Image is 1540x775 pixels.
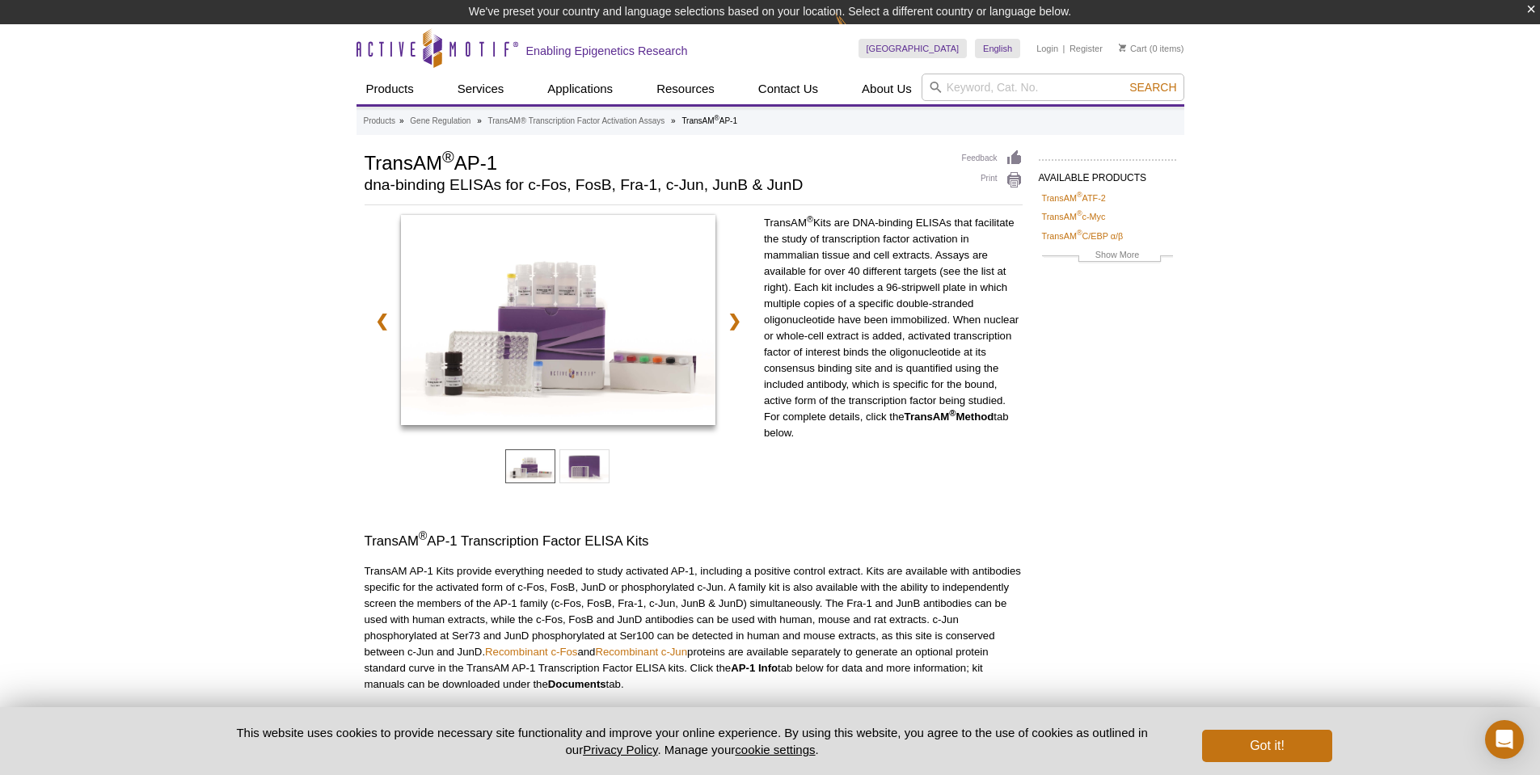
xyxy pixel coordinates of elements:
p: This website uses cookies to provide necessary site functionality and improve your online experie... [209,724,1176,758]
a: Products [364,114,395,128]
sup: ® [949,408,956,418]
a: [GEOGRAPHIC_DATA] [859,39,968,58]
a: Contact Us [749,74,828,104]
a: Applications [538,74,622,104]
h2: AVAILABLE PRODUCTS [1039,159,1176,188]
strong: AP-1 Info [731,662,778,674]
h1: TransAM AP-1 [365,150,946,174]
h2: dna-binding ELISAs for c-Fos, FosB, Fra-1, c-Jun, JunB & JunD [365,178,946,192]
sup: ® [1077,210,1082,218]
img: Your Cart [1119,44,1126,52]
a: ❯ [717,302,752,339]
a: Register [1070,43,1103,54]
li: TransAM AP-1 [681,116,737,125]
li: | [1063,39,1065,58]
a: Print [962,171,1023,189]
button: Search [1124,80,1181,95]
span: Search [1129,81,1176,94]
sup: ® [442,148,454,166]
a: TransAM® Transcription Factor Activation Assays [488,114,665,128]
a: TransAM AP-1 Kit [401,215,715,430]
sup: ® [1077,191,1082,199]
img: Change Here [835,12,878,50]
input: Keyword, Cat. No. [922,74,1184,101]
a: English [975,39,1020,58]
li: » [399,116,404,125]
div: Open Intercom Messenger [1485,720,1524,759]
a: Services [448,74,514,104]
a: Feedback [962,150,1023,167]
a: Resources [647,74,724,104]
h3: TransAM AP-1 Transcription Factor ELISA Kits [365,532,1023,551]
a: Recombinant c-Fos [485,646,577,658]
a: TransAM®C/EBP α/β [1042,229,1124,243]
sup: ® [419,530,427,543]
a: TransAM®ATF-2 [1042,191,1106,205]
strong: TransAM Method [905,411,994,423]
sup: ® [807,214,813,224]
p: TransAM Kits are DNA-binding ELISAs that facilitate the study of transcription factor activation ... [764,215,1023,441]
a: Recombinant c-Jun [595,646,687,658]
button: cookie settings [735,743,815,756]
a: Cart [1119,43,1147,54]
a: About Us [852,74,922,104]
a: Products [357,74,424,104]
sup: ® [715,114,719,122]
p: TransAM AP-1 Kits provide everything needed to study activated AP-1, including a positive control... [365,563,1023,693]
a: TransAM®c-Myc [1042,209,1106,224]
a: Gene Regulation [410,114,470,128]
a: ❮ [365,302,399,339]
strong: Documents [548,678,606,690]
li: » [477,116,482,125]
a: Login [1036,43,1058,54]
a: Privacy Policy [583,743,657,756]
button: Got it! [1202,730,1331,762]
a: Show More [1042,247,1173,266]
sup: ® [1077,229,1082,237]
h2: Enabling Epigenetics Research [526,44,688,58]
li: (0 items) [1119,39,1184,58]
li: » [671,116,676,125]
img: TransAM AP-1 Kit [401,215,715,425]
